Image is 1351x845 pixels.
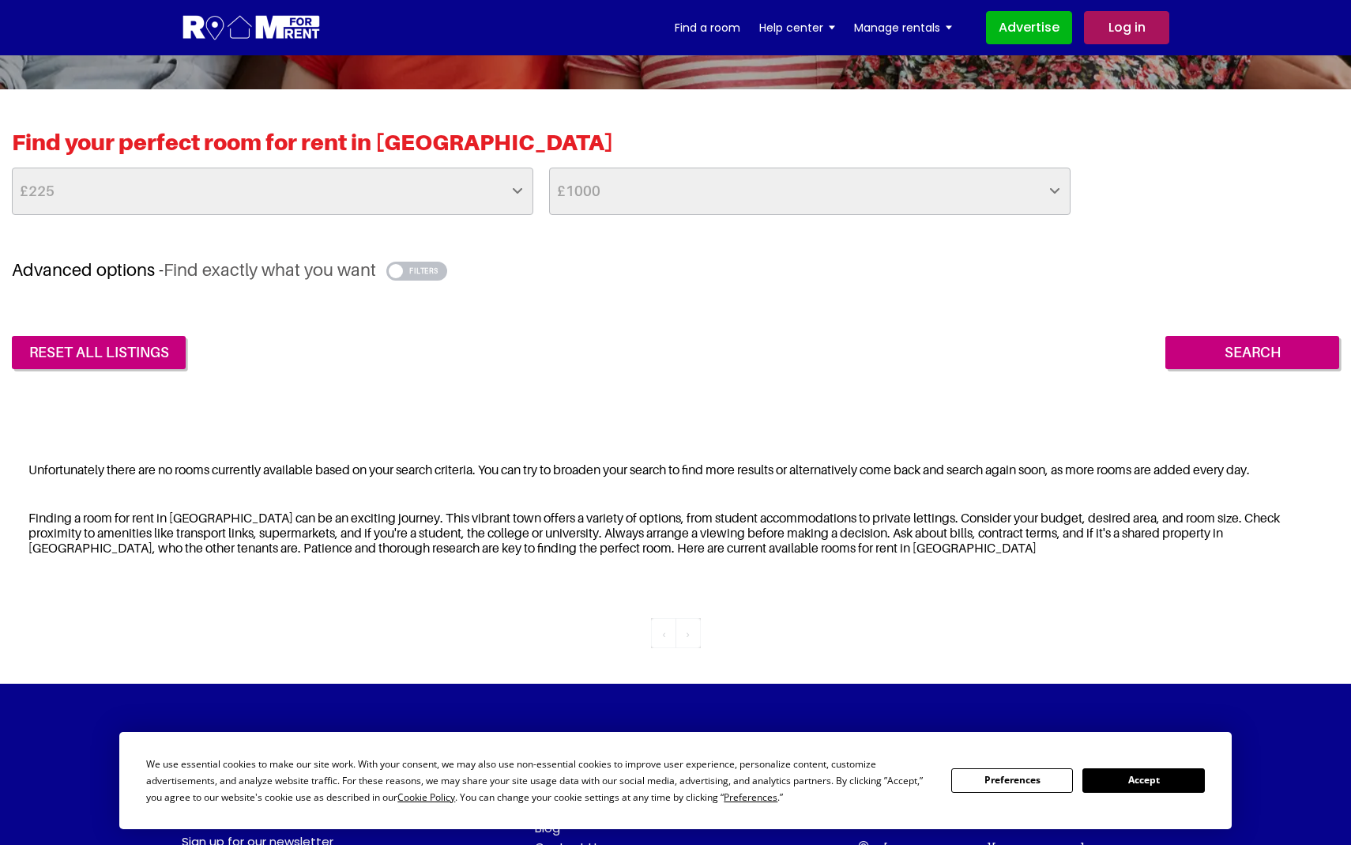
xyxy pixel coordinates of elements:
[676,618,701,648] li: « Previous
[854,16,952,40] a: Manage rentals
[12,336,186,369] a: reset all listings
[12,452,1339,488] div: Unfortunately there are no rooms currently available based on your search criteria. You can try t...
[1165,336,1339,369] input: Search
[1084,11,1169,44] a: Log in
[182,13,322,43] img: Logo for Room for Rent, featuring a welcoming design with a house icon and modern typography
[951,768,1073,793] button: Preferences
[164,259,376,280] span: Find exactly what you want
[12,500,1339,567] div: Finding a room for rent in [GEOGRAPHIC_DATA] can be an exciting journey. This vibrant town offers...
[397,790,455,804] span: Cookie Policy
[675,16,740,40] a: Find a room
[1082,768,1204,793] button: Accept
[986,11,1072,44] a: Advertise
[759,16,835,40] a: Help center
[12,259,1339,281] h3: Advanced options -
[12,129,1339,168] h2: Find your perfect room for rent in [GEOGRAPHIC_DATA]
[146,756,932,805] div: We use essential cookies to make our site work. With your consent, we may also use non-essential ...
[724,790,777,804] span: Preferences
[119,732,1232,829] div: Cookie Consent Prompt
[651,618,676,648] li: « Previous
